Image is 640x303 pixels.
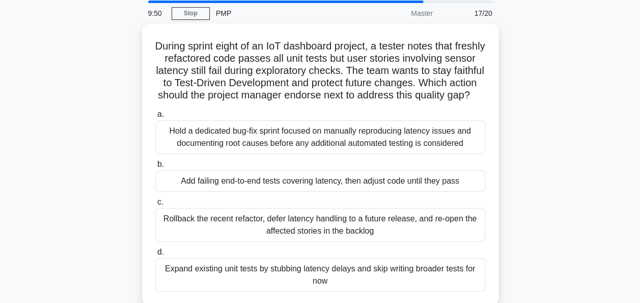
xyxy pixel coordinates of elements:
[157,197,163,206] span: c.
[157,160,164,168] span: b.
[439,3,498,23] div: 17/20
[350,3,439,23] div: Master
[155,208,485,242] div: Rollback the recent refactor, defer latency handling to a future release, and re-open the affecte...
[155,170,485,192] div: Add failing end-to-end tests covering latency, then adjust code until they pass
[155,258,485,292] div: Expand existing unit tests by stubbing latency delays and skip writing broader tests for now
[172,7,210,20] a: Stop
[154,40,486,102] h5: During sprint eight of an IoT dashboard project, a tester notes that freshly refactored code pass...
[210,3,350,23] div: PMP
[142,3,172,23] div: 9:50
[157,110,164,118] span: a.
[155,120,485,154] div: Hold a dedicated bug-fix sprint focused on manually reproducing latency issues and documenting ro...
[157,247,164,256] span: d.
